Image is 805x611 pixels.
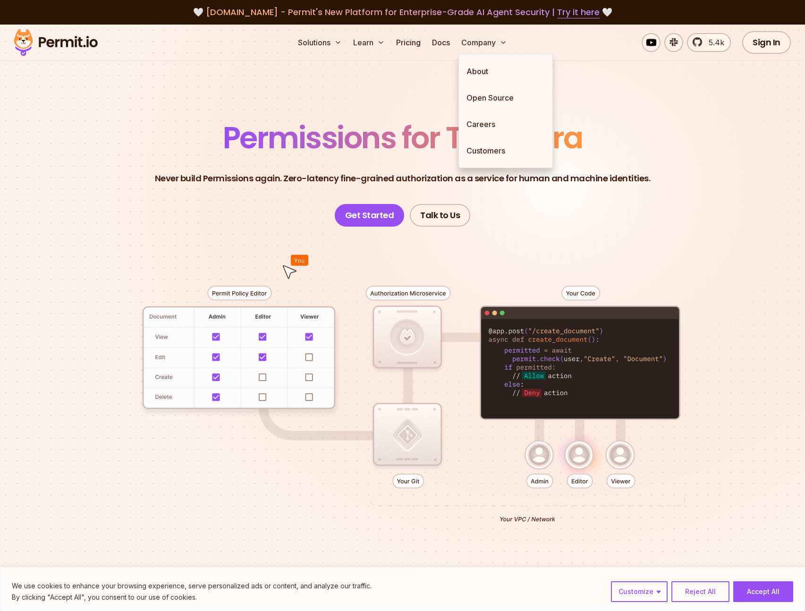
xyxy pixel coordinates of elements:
a: Pricing [392,33,424,52]
p: We use cookies to enhance your browsing experience, serve personalized ads or content, and analyz... [12,580,372,592]
a: Careers [459,111,552,137]
a: Open Source [459,85,552,111]
button: Learn [349,33,389,52]
button: Solutions [294,33,346,52]
p: By clicking "Accept All", you consent to our use of cookies. [12,592,372,603]
button: Accept All [733,581,793,602]
span: Permissions for The AI Era [223,117,583,159]
button: Customize [611,581,668,602]
img: Permit logo [9,26,102,59]
p: Never build Permissions again. Zero-latency fine-grained authorization as a service for human and... [155,172,651,185]
div: 🤍 🤍 [23,6,782,19]
a: About [459,58,552,85]
a: Get Started [335,204,405,227]
span: 5.4k [703,37,724,48]
a: Talk to Us [410,204,470,227]
button: Reject All [671,581,729,602]
a: Docs [428,33,454,52]
button: Company [458,33,511,52]
a: Try it here [557,6,600,18]
a: 5.4k [687,33,731,52]
a: Customers [459,137,552,164]
span: [DOMAIN_NAME] - Permit's New Platform for Enterprise-Grade AI Agent Security | [206,6,600,18]
a: Sign In [742,31,791,54]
